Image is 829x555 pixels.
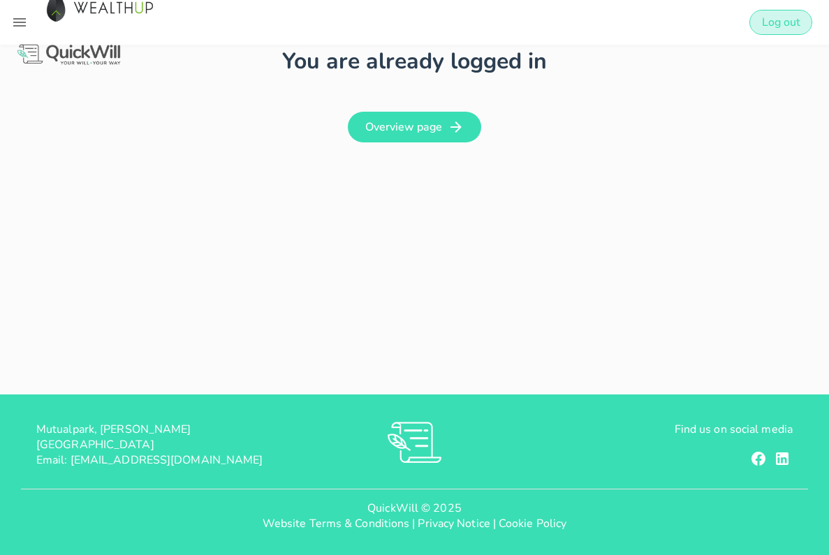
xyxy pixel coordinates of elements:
[388,422,441,463] img: RVs0sauIwKhMoGR03FLGkjXSOVwkZRnQsltkF0QxpTsornXsmh1o7vbL94pqF3d8sZvAAAAAElFTkSuQmCC
[36,452,263,468] span: Email: [EMAIL_ADDRESS][DOMAIN_NAME]
[493,516,496,531] span: |
[499,516,566,531] a: Cookie Policy
[11,501,818,516] p: QuickWill © 2025
[418,516,490,531] a: Privacy Notice
[365,119,442,135] span: Overview page
[263,516,410,531] a: Website Terms & Conditions
[761,15,800,30] span: Log out
[36,422,191,452] span: Mutualpark, [PERSON_NAME][GEOGRAPHIC_DATA]
[749,10,812,35] button: Log out
[348,112,481,142] a: Overview page
[15,42,123,68] img: Logo
[412,516,415,531] span: |
[541,422,793,437] p: Find us on social media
